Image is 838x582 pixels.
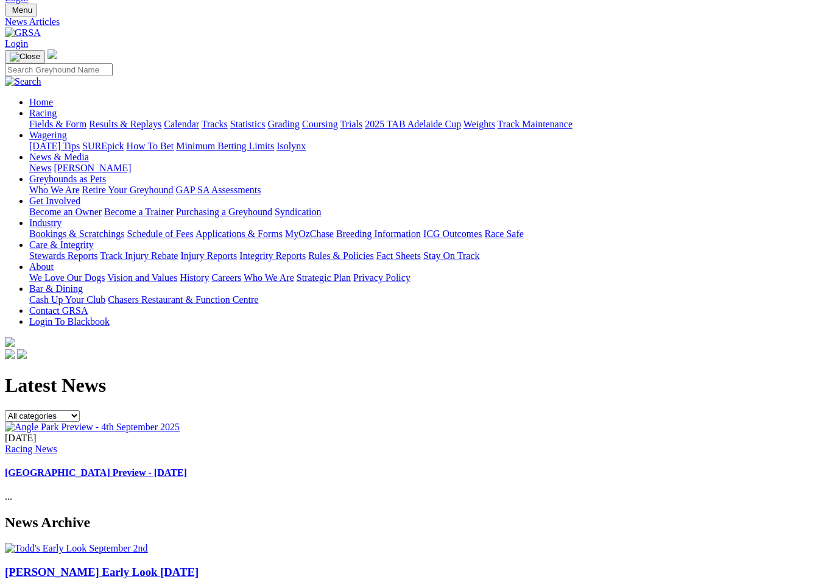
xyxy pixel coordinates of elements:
img: logo-grsa-white.png [48,49,57,59]
button: Toggle navigation [5,50,45,63]
a: News & Media [29,152,89,162]
a: SUREpick [82,141,124,151]
a: [GEOGRAPHIC_DATA] Preview - [DATE] [5,467,187,478]
a: Careers [211,272,241,283]
a: ICG Outcomes [423,229,482,239]
a: Purchasing a Greyhound [176,207,272,217]
a: Tracks [202,119,228,129]
a: Weights [463,119,495,129]
div: News & Media [29,163,833,174]
a: Stewards Reports [29,250,97,261]
a: Chasers Restaurant & Function Centre [108,294,258,305]
button: Toggle navigation [5,4,37,16]
img: Todd's Early Look September 2nd [5,543,148,554]
a: Integrity Reports [239,250,306,261]
a: Minimum Betting Limits [176,141,274,151]
a: Fields & Form [29,119,86,129]
a: Grading [268,119,300,129]
a: Coursing [302,119,338,129]
a: Wagering [29,130,67,140]
div: Bar & Dining [29,294,833,305]
a: Greyhounds as Pets [29,174,106,184]
a: Login [5,38,28,49]
a: Privacy Policy [353,272,410,283]
a: [PERSON_NAME] Early Look [DATE] [5,566,199,578]
a: Track Injury Rebate [100,250,178,261]
a: Schedule of Fees [127,229,193,239]
div: Care & Integrity [29,250,833,261]
a: How To Bet [127,141,174,151]
a: Injury Reports [180,250,237,261]
img: Search [5,76,41,87]
a: Bookings & Scratchings [29,229,124,239]
img: Angle Park Preview - 4th September 2025 [5,422,180,433]
a: Become an Owner [29,207,102,217]
a: Contact GRSA [29,305,88,316]
div: Industry [29,229,833,240]
a: Statistics [230,119,266,129]
div: ... [5,433,833,503]
img: facebook.svg [5,349,15,359]
a: Industry [29,218,62,228]
a: Applications & Forms [195,229,283,239]
a: Login To Blackbook [29,316,110,327]
a: About [29,261,54,272]
a: Racing News [5,444,57,454]
a: Who We Are [29,185,80,195]
div: Get Involved [29,207,833,218]
a: Fact Sheets [376,250,421,261]
a: 2025 TAB Adelaide Cup [365,119,461,129]
div: About [29,272,833,283]
img: GRSA [5,27,41,38]
a: [PERSON_NAME] [54,163,131,173]
a: Retire Your Greyhound [82,185,174,195]
img: twitter.svg [17,349,27,359]
h1: Latest News [5,374,833,397]
div: Greyhounds as Pets [29,185,833,196]
span: [DATE] [5,433,37,443]
a: Results & Replays [89,119,161,129]
a: Who We Are [244,272,294,283]
a: Bar & Dining [29,283,83,294]
a: Isolynx [276,141,306,151]
img: logo-grsa-white.png [5,337,15,347]
a: Track Maintenance [498,119,572,129]
a: Racing [29,108,57,118]
img: Close [10,52,40,62]
a: Strategic Plan [297,272,351,283]
a: Home [29,97,53,107]
div: Racing [29,119,833,130]
a: Trials [340,119,362,129]
a: GAP SA Assessments [176,185,261,195]
a: Vision and Values [107,272,177,283]
a: Calendar [164,119,199,129]
a: Breeding Information [336,229,421,239]
a: Care & Integrity [29,240,94,250]
h2: News Archive [5,514,833,531]
a: Race Safe [484,229,523,239]
div: Wagering [29,141,833,152]
a: Cash Up Your Club [29,294,105,305]
a: History [180,272,209,283]
a: News Articles [5,16,833,27]
a: [DATE] Tips [29,141,80,151]
a: News [29,163,51,173]
a: Get Involved [29,196,80,206]
input: Search [5,63,113,76]
a: MyOzChase [285,229,334,239]
a: Syndication [275,207,321,217]
a: Rules & Policies [308,250,374,261]
span: Menu [12,5,32,15]
a: Become a Trainer [104,207,174,217]
a: Stay On Track [423,250,479,261]
a: We Love Our Dogs [29,272,105,283]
